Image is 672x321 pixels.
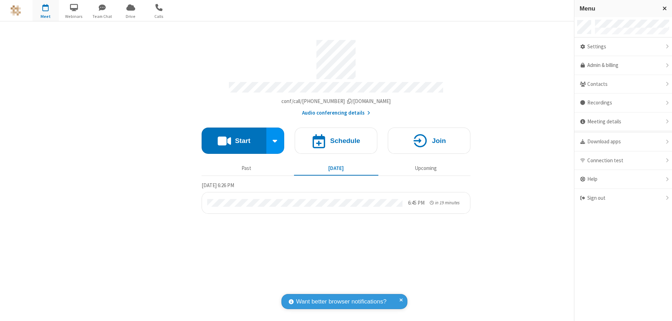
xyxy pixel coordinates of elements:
[296,297,386,306] span: Want better browser notifications?
[574,132,672,151] div: Download apps
[202,35,470,117] section: Account details
[146,13,172,20] span: Calls
[235,137,250,144] h4: Start
[295,128,377,154] button: Schedule
[33,13,59,20] span: Meet
[408,199,425,207] div: 6:45 PM
[266,128,285,154] div: Start conference options
[384,162,468,175] button: Upcoming
[388,128,470,154] button: Join
[281,98,391,104] span: Copy my meeting room link
[435,200,460,206] span: in 19 minutes
[10,5,21,16] img: QA Selenium DO NOT DELETE OR CHANGE
[202,128,266,154] button: Start
[654,303,667,316] iframe: Chat
[580,5,656,12] h3: Menu
[574,151,672,170] div: Connection test
[204,162,289,175] button: Past
[574,37,672,56] div: Settings
[302,109,370,117] button: Audio conferencing details
[330,137,360,144] h4: Schedule
[574,75,672,94] div: Contacts
[574,112,672,131] div: Meeting details
[202,181,470,214] section: Today's Meetings
[432,137,446,144] h4: Join
[281,97,391,105] button: Copy my meeting room linkCopy my meeting room link
[61,13,87,20] span: Webinars
[574,94,672,112] div: Recordings
[202,182,234,189] span: [DATE] 6:26 PM
[574,170,672,189] div: Help
[89,13,115,20] span: Team Chat
[574,56,672,75] a: Admin & billing
[118,13,144,20] span: Drive
[294,162,378,175] button: [DATE]
[574,189,672,207] div: Sign out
